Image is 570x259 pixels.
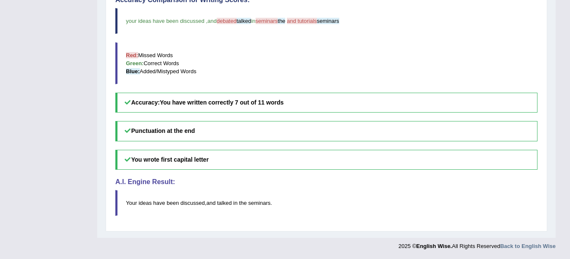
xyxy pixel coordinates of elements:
[126,60,144,66] b: Green:
[233,200,237,206] span: in
[217,18,237,24] span: debated
[139,200,152,206] span: ideas
[166,200,179,206] span: been
[416,243,452,249] strong: English Wise.
[237,18,251,24] span: talked
[115,178,537,186] h4: A.I. Engine Result:
[115,93,537,113] h5: Accuracy:
[500,243,556,249] a: Back to English Wise
[180,200,205,206] span: discussed
[256,18,278,24] span: seminars
[239,200,247,206] span: the
[160,99,284,106] b: You have written correctly 7 out of 11 words
[317,18,339,24] span: seminars
[126,68,140,74] b: Blue:
[115,121,537,141] h5: Punctuation at the end
[206,18,207,24] span: ,
[126,52,138,58] b: Red:
[251,18,255,24] span: in
[115,42,537,84] blockquote: Missed Words Correct Words Added/Mistyped Words
[206,200,215,206] span: and
[115,190,537,216] blockquote: , .
[115,150,537,170] h5: You wrote first capital letter
[278,18,285,24] span: the
[287,18,317,24] span: and tutorials
[207,18,217,24] span: and
[153,200,165,206] span: have
[126,18,205,24] span: your ideas have been discussed
[398,238,556,250] div: 2025 © All Rights Reserved
[217,200,232,206] span: talked
[126,200,137,206] span: Your
[248,200,271,206] span: seminars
